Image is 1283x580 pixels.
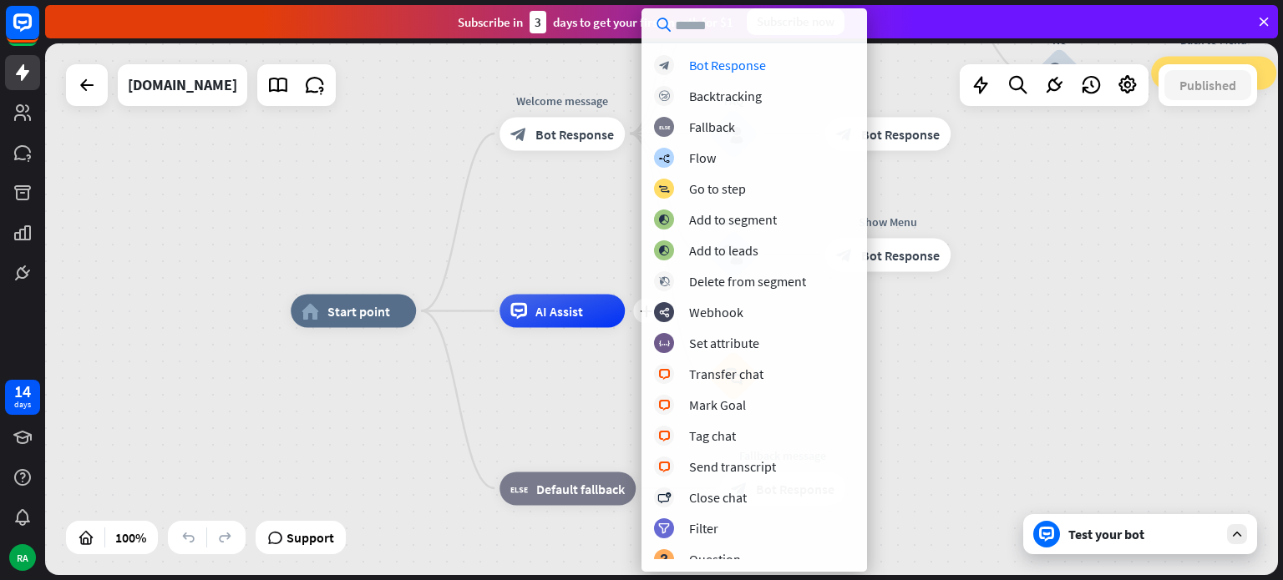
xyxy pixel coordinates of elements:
i: block_livechat [658,369,671,380]
i: block_delete_from_segment [659,276,670,287]
i: filter [658,523,670,534]
div: Send transcript [689,458,776,475]
span: Bot Response [861,246,940,263]
div: Delete from segment [689,273,806,290]
div: Fallback [689,119,735,135]
div: 14 [14,384,31,399]
i: block_fallback [659,122,670,133]
div: Set attribute [689,335,759,351]
div: days [14,399,31,411]
div: 3 [530,11,546,33]
i: home_2 [302,303,319,320]
span: Default fallback [536,480,625,497]
i: block_livechat [658,431,671,441]
i: block_fallback [510,480,528,497]
i: builder_tree [658,153,670,164]
div: Filter [689,520,718,537]
span: AI Assist [535,303,583,320]
div: Add to leads [689,242,758,259]
i: block_goto [1162,65,1179,82]
div: Go to step [689,180,746,197]
i: block_close_chat [657,492,671,503]
button: Published [1164,70,1251,100]
i: block_backtracking [659,91,670,102]
span: Bot Response [861,125,940,142]
div: 100% [110,524,151,551]
i: block_user_input [1049,63,1069,83]
div: Bot Response [689,57,766,73]
div: Subscribe in days to get your first month for $1 [458,11,733,33]
i: block_bot_response [659,60,670,71]
div: Welcome message [487,92,637,108]
i: block_set_attribute [659,338,670,349]
div: Transfer chat [689,366,763,382]
i: block_goto [658,184,670,194]
i: block_add_to_segment [658,214,670,225]
span: Start point [327,303,390,320]
button: Open LiveChat chat widget [13,7,63,57]
i: plus [640,305,652,317]
i: block_livechat [658,400,671,411]
span: Support [287,524,334,551]
i: block_question [659,554,669,565]
div: Tag chat [689,427,736,444]
i: block_add_to_segment [658,245,670,256]
i: webhooks [659,307,670,318]
div: Backtracking [689,88,762,104]
div: Close chat [689,489,747,506]
i: block_bot_response [510,125,527,142]
div: Question [689,551,741,567]
div: Mark Goal [689,396,746,413]
span: Bot Response [535,125,614,142]
div: Webhook [689,304,743,320]
div: Show Menu [813,213,963,229]
a: 14 days [5,380,40,415]
div: RA [9,544,36,571]
i: block_livechat [658,461,671,472]
div: lotuslion.in [128,64,237,106]
div: Flow [689,149,716,166]
div: Add to segment [689,211,777,228]
div: Test your bot [1068,526,1219,542]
